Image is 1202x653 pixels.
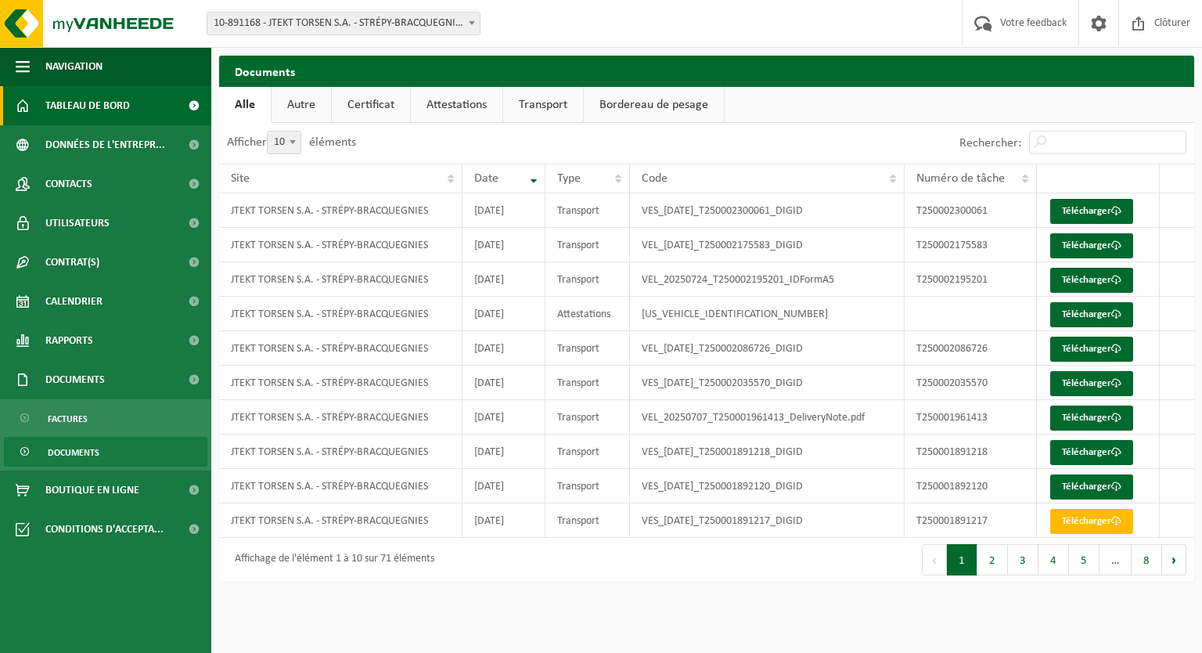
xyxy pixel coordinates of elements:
td: VEL_[DATE]_T250002175583_DIGID [630,228,904,262]
td: [DATE] [462,228,545,262]
td: [DATE] [462,366,545,400]
span: Tableau de bord [45,86,130,125]
td: VEL_[DATE]_T250002086726_DIGID [630,331,904,366]
button: 2 [977,544,1008,575]
a: Télécharger [1050,406,1133,431]
a: Bordereau de pesage [584,87,724,123]
span: Boutique en ligne [45,471,139,510]
td: Transport [545,435,631,469]
a: Factures [4,403,207,433]
a: Certificat [332,87,410,123]
td: JTEKT TORSEN S.A. - STRÉPY-BRACQUEGNIES [219,331,462,366]
button: Next [1162,544,1186,575]
td: JTEKT TORSEN S.A. - STRÉPY-BRACQUEGNIES [219,435,462,469]
td: [DATE] [462,503,545,538]
td: JTEKT TORSEN S.A. - STRÉPY-BRACQUEGNIES [219,366,462,400]
td: [DATE] [462,193,545,228]
td: T250002035570 [905,366,1037,400]
a: Télécharger [1050,371,1133,396]
button: Previous [922,544,947,575]
td: T250002300061 [905,193,1037,228]
td: JTEKT TORSEN S.A. - STRÉPY-BRACQUEGNIES [219,193,462,228]
a: Télécharger [1050,440,1133,465]
td: T250002195201 [905,262,1037,297]
a: Télécharger [1050,474,1133,500]
td: JTEKT TORSEN S.A. - STRÉPY-BRACQUEGNIES [219,469,462,503]
span: Utilisateurs [45,204,110,243]
td: Transport [545,331,631,366]
span: Contacts [45,164,92,204]
span: Navigation [45,47,103,86]
span: Documents [48,438,99,467]
a: Télécharger [1050,302,1133,327]
a: Télécharger [1050,199,1133,224]
span: Numéro de tâche [916,172,1005,185]
td: T250001961413 [905,400,1037,435]
td: VEL_20250707_T250001961413_DeliveryNote.pdf [630,400,904,435]
span: Calendrier [45,282,103,321]
td: Transport [545,228,631,262]
td: T250001892120 [905,469,1037,503]
button: 4 [1038,544,1069,575]
td: T250001891218 [905,435,1037,469]
td: [DATE] [462,435,545,469]
td: JTEKT TORSEN S.A. - STRÉPY-BRACQUEGNIES [219,228,462,262]
td: VES_[DATE]_T250001891217_DIGID [630,503,904,538]
a: Télécharger [1050,233,1133,258]
button: 8 [1132,544,1162,575]
a: Autre [272,87,331,123]
a: Télécharger [1050,509,1133,534]
td: [DATE] [462,297,545,331]
td: VEL_20250724_T250002195201_IDFormA5 [630,262,904,297]
td: VES_[DATE]_T250002035570_DIGID [630,366,904,400]
td: Transport [545,469,631,503]
td: [DATE] [462,262,545,297]
span: Factures [48,404,88,434]
td: JTEKT TORSEN S.A. - STRÉPY-BRACQUEGNIES [219,400,462,435]
span: Site [231,172,250,185]
span: 10 [267,131,301,154]
a: Documents [4,437,207,467]
td: VES_[DATE]_T250002300061_DIGID [630,193,904,228]
td: JTEKT TORSEN S.A. - STRÉPY-BRACQUEGNIES [219,297,462,331]
label: Afficher éléments [227,136,356,149]
td: JTEKT TORSEN S.A. - STRÉPY-BRACQUEGNIES [219,503,462,538]
label: Rechercher: [959,137,1021,150]
span: 10 [268,132,300,153]
span: Code [642,172,668,185]
a: Alle [219,87,271,123]
span: Date [474,172,498,185]
td: T250001891217 [905,503,1037,538]
td: Transport [545,193,631,228]
td: T250002086726 [905,331,1037,366]
span: Type [557,172,581,185]
td: Transport [545,366,631,400]
td: JTEKT TORSEN S.A. - STRÉPY-BRACQUEGNIES [219,262,462,297]
h2: Documents [219,56,1194,86]
button: 5 [1069,544,1099,575]
span: Conditions d'accepta... [45,510,164,549]
a: Attestations [411,87,502,123]
td: Attestations [545,297,631,331]
td: Transport [545,503,631,538]
a: Télécharger [1050,268,1133,293]
td: Transport [545,262,631,297]
button: 1 [947,544,977,575]
td: [DATE] [462,400,545,435]
span: Contrat(s) [45,243,99,282]
a: Transport [503,87,583,123]
td: VES_[DATE]_T250001892120_DIGID [630,469,904,503]
span: 10-891168 - JTEKT TORSEN S.A. - STRÉPY-BRACQUEGNIES [207,13,480,34]
span: Données de l'entrepr... [45,125,165,164]
button: 3 [1008,544,1038,575]
td: [DATE] [462,331,545,366]
td: [DATE] [462,469,545,503]
td: T250002175583 [905,228,1037,262]
a: Télécharger [1050,337,1133,362]
span: Documents [45,360,105,399]
span: 10-891168 - JTEKT TORSEN S.A. - STRÉPY-BRACQUEGNIES [207,12,480,35]
span: Rapports [45,321,93,360]
td: [US_VEHICLE_IDENTIFICATION_NUMBER] [630,297,904,331]
span: … [1099,544,1132,575]
td: VES_[DATE]_T250001891218_DIGID [630,435,904,469]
